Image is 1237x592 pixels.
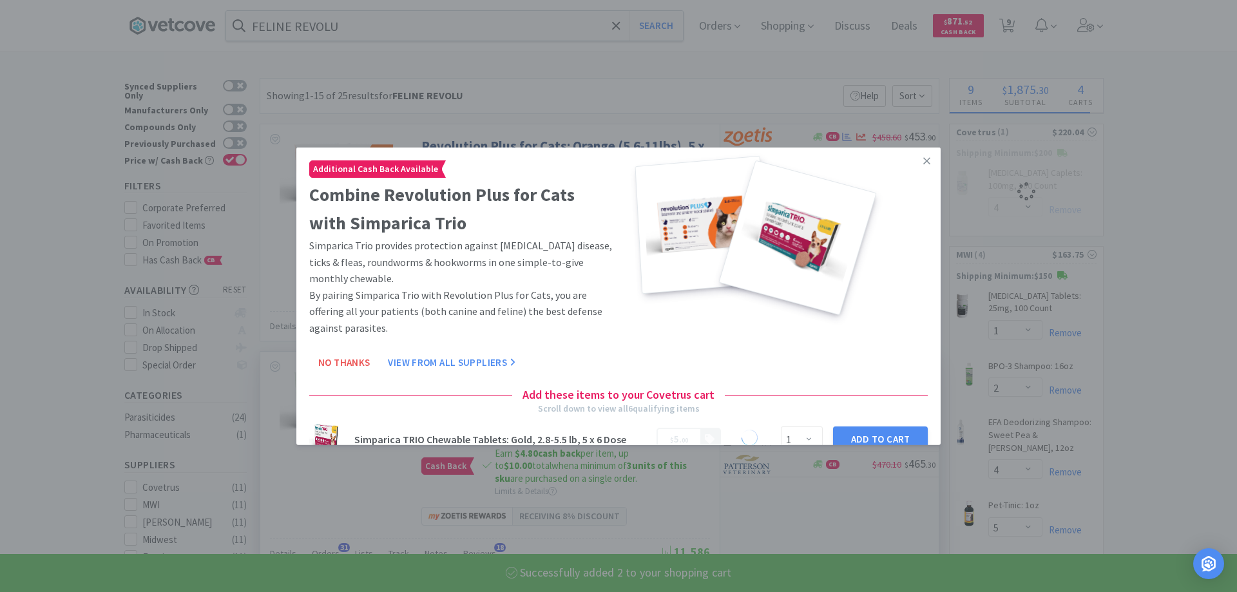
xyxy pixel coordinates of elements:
span: $ [670,436,674,444]
h2: Combine Revolution Plus for Cats with Simparica Trio [309,180,613,238]
div: Open Intercom Messenger [1193,548,1224,579]
div: Scroll down to view all 6 qualifying items [538,401,700,415]
span: . [670,433,688,445]
h4: Add these items to your Covetrus cart [512,385,725,404]
span: 00 [682,436,688,444]
p: By pairing Simparica Trio with Revolution Plus for Cats, you are offering all your patients (both... [309,287,613,337]
button: No Thanks [309,349,379,375]
span: Additional Cash Back Available [310,160,441,177]
button: Add to Cart [833,426,928,452]
span: 5 [674,433,679,445]
p: Simparica Trio provides protection against [MEDICAL_DATA] disease, ticks & fleas, roundworms & ho... [309,238,613,287]
h3: Simparica TRIO Chewable Tablets: Gold, 2.8-5.5 lb, 5 x 6 Dose [354,434,649,444]
img: 153786e2b72e4582b937c322a9cf453e.png [309,422,344,457]
button: View From All Suppliers [379,349,524,375]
